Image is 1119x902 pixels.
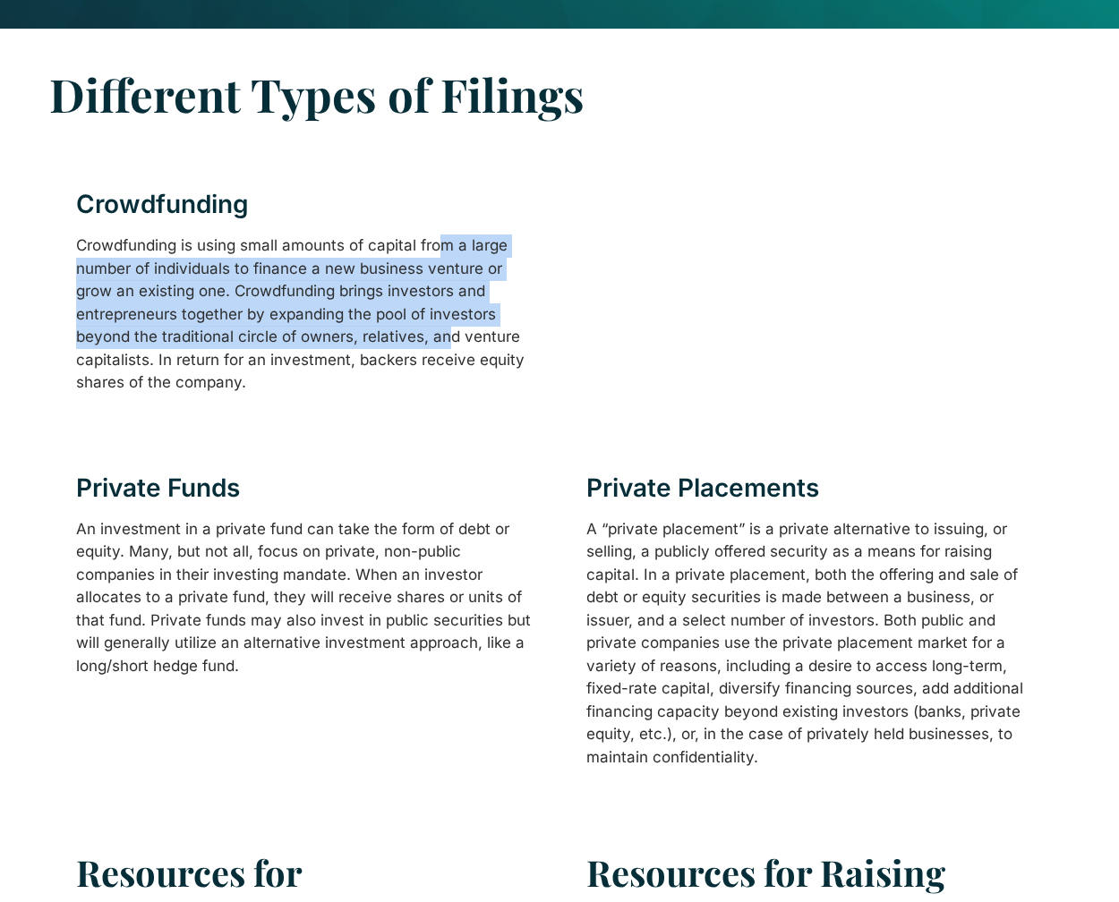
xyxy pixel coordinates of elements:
div: A “private placement” is a private alternative to issuing, or selling, a publicly offered securit... [586,518,1042,770]
h2: Crowdfunding [76,191,533,217]
h2: Private Placements [586,475,1042,500]
div: An investment in a private fund can take the form of debt or equity. Many, but not all, focus on ... [76,518,533,678]
h3: Different Types of Filings [49,64,1025,124]
div: Crowdfunding is using small amounts of capital from a large number of individuals to finance a ne... [76,234,533,395]
h2: Private Funds [76,475,533,500]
